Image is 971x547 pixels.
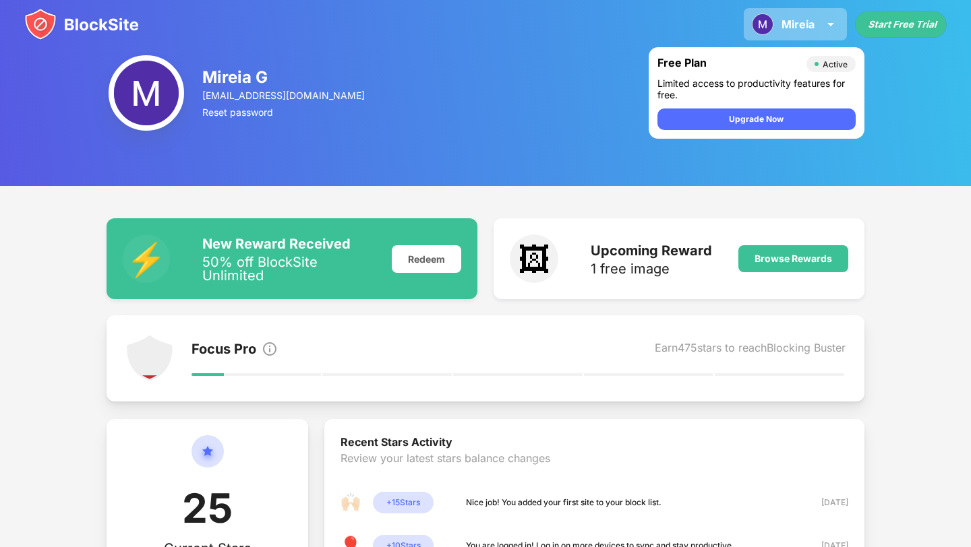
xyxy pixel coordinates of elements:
div: ⚡️ [123,234,169,283]
img: info.svg [262,341,278,357]
div: Nice job! You added your first site to your block list. [466,496,661,509]
div: Recent Stars Activity [341,435,848,451]
div: 50% off BlockSite Unlimited [202,255,376,282]
div: Limited access to productivity features for free. [657,77,856,100]
div: Focus Pro [192,341,256,360]
div: Redeem [392,245,461,273]
div: New Reward Received [202,236,376,252]
div: [DATE] [800,496,848,509]
img: ACg8ocIr9zsBI1VRT5VYR3Fq8n7KFcaGWstfjnD68J7kpGPhVJunUHU=s96-c [109,55,184,131]
div: Active [823,59,848,69]
div: 🖼 [510,234,558,283]
div: Browse Rewards [755,253,832,264]
img: ACg8ocIr9zsBI1VRT5VYR3Fq8n7KFcaGWstfjnD68J7kpGPhVJunUHU=s96-c [752,13,773,35]
div: 1 free image [591,262,712,276]
img: points-level-1.svg [125,334,174,383]
div: animation [855,11,947,38]
div: Free Plan [657,56,800,72]
div: + 15 Stars [373,492,434,513]
div: 25 [182,484,233,540]
div: Mireia G [202,67,367,87]
div: Earn 475 stars to reach Blocking Buster [655,341,846,360]
div: Upgrade Now [729,112,784,126]
div: Review your latest stars balance changes [341,451,848,492]
div: 🙌🏻 [341,492,362,513]
div: Reset password [202,106,367,118]
img: circle-star.svg [192,435,224,484]
div: [EMAIL_ADDRESS][DOMAIN_NAME] [202,90,367,101]
img: blocksite-icon.svg [24,8,139,40]
div: Mireia [782,18,815,31]
div: Upcoming Reward [591,243,712,259]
